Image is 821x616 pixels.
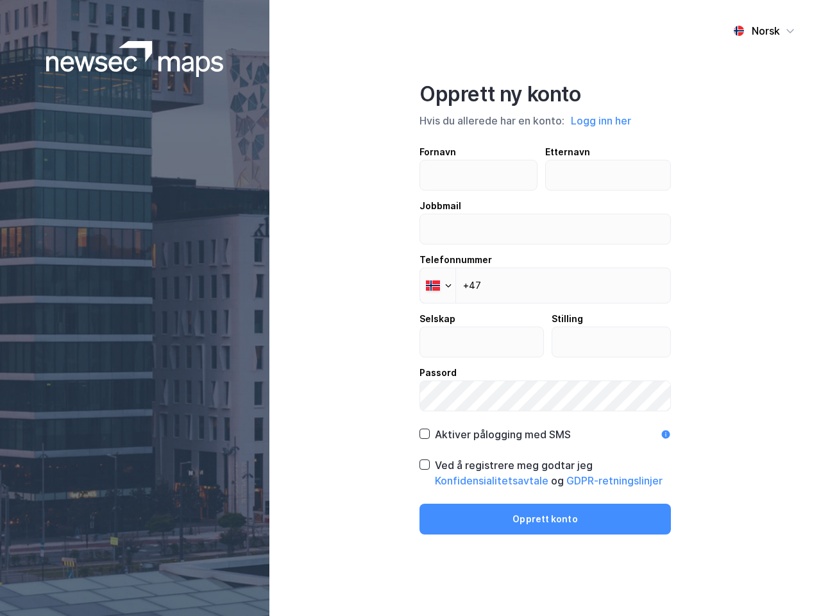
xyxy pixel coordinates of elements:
[567,112,635,129] button: Logg inn her
[419,268,671,304] input: Telefonnummer
[419,504,671,535] button: Opprett konto
[545,144,672,160] div: Etternavn
[419,112,671,129] div: Hvis du allerede har en konto:
[419,252,671,268] div: Telefonnummer
[757,554,821,616] iframe: Chat Widget
[552,311,672,327] div: Stilling
[752,23,780,38] div: Norsk
[419,365,671,381] div: Passord
[419,198,671,214] div: Jobbmail
[420,268,455,303] div: Norway: + 47
[419,81,671,107] div: Opprett ny konto
[419,144,537,160] div: Fornavn
[419,311,544,327] div: Selskap
[435,427,571,442] div: Aktiver pålogging med SMS
[46,41,224,77] img: logoWhite.bf58a803f64e89776f2b079ca2356427.svg
[435,458,671,488] div: Ved å registrere meg godtar jeg og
